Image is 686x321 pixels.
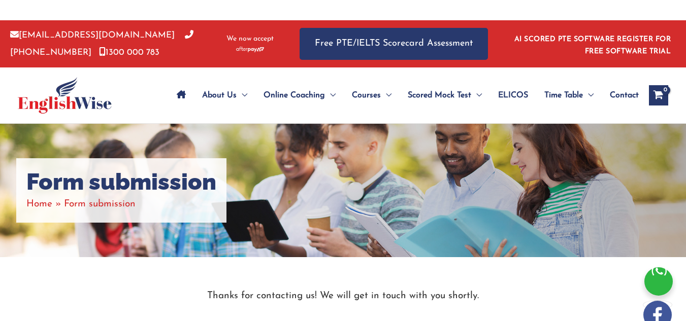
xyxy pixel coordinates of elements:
[202,78,237,113] span: About Us
[226,34,274,44] span: We now accept
[508,27,676,60] aside: Header Widget 1
[300,28,488,60] a: Free PTE/IELTS Scorecard Assessment
[194,78,255,113] a: About UsMenu Toggle
[471,78,482,113] span: Menu Toggle
[344,78,400,113] a: CoursesMenu Toggle
[400,78,490,113] a: Scored Mock TestMenu Toggle
[10,31,175,40] a: [EMAIL_ADDRESS][DOMAIN_NAME]
[352,78,381,113] span: Courses
[490,78,536,113] a: ELICOS
[602,78,639,113] a: Contact
[26,199,52,209] a: Home
[583,78,594,113] span: Menu Toggle
[325,78,336,113] span: Menu Toggle
[237,78,247,113] span: Menu Toggle
[18,77,112,114] img: cropped-ew-logo
[64,199,136,209] span: Form submission
[610,78,639,113] span: Contact
[498,78,528,113] span: ELICOS
[169,78,639,113] nav: Site Navigation: Main Menu
[255,78,344,113] a: Online CoachingMenu Toggle
[408,78,471,113] span: Scored Mock Test
[514,35,671,55] a: AI SCORED PTE SOFTWARE REGISTER FOR FREE SOFTWARE TRIAL
[26,168,216,196] h1: Form submission
[236,47,264,52] img: Afterpay-Logo
[544,78,583,113] span: Time Table
[536,78,602,113] a: Time TableMenu Toggle
[26,196,216,212] nav: Breadcrumbs
[10,31,193,56] a: [PHONE_NUMBER]
[649,85,668,105] a: View Shopping Cart, empty
[381,78,391,113] span: Menu Toggle
[39,288,648,304] p: Thanks for contacting us! We will get in touch with you shortly.
[99,48,159,57] a: 1300 000 783
[264,78,325,113] span: Online Coaching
